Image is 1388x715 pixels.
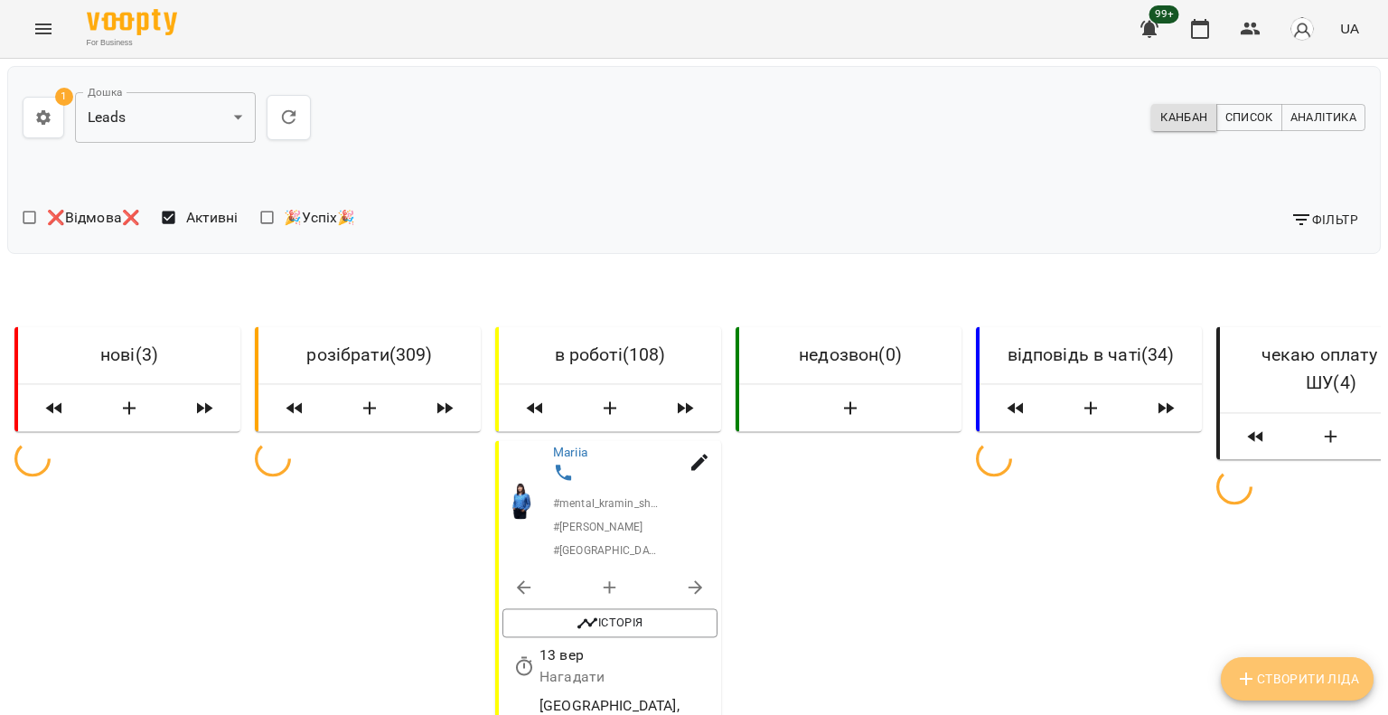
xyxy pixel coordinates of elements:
[90,392,168,425] button: Створити Ліда
[1333,12,1366,45] button: UA
[1290,16,1315,42] img: avatar_s.png
[502,609,717,638] button: Історія
[571,392,649,425] button: Створити Ліда
[33,341,226,369] h6: нові ( 3 )
[1235,668,1359,690] span: Створити Ліда
[186,207,239,229] span: Активні
[746,392,954,425] button: Створити Ліда
[1160,108,1207,127] span: Канбан
[416,392,474,425] span: Пересунути лідів з колонки
[539,666,717,688] p: Нагадати
[1221,657,1374,701] button: Створити Ліда
[87,37,177,49] span: For Business
[175,392,233,425] span: Пересунути лідів з колонки
[1151,104,1216,131] button: Канбан
[511,613,708,635] span: Історія
[284,207,355,229] span: 🎉Успіх🎉
[987,392,1045,425] span: Пересунути лідів з колонки
[1225,108,1273,127] span: Список
[553,495,661,512] p: # mental_kramin_short
[553,519,643,535] p: # [PERSON_NAME]
[75,92,256,143] div: Leads
[273,341,466,369] h6: розібрати ( 309 )
[1340,19,1359,38] span: UA
[1216,104,1282,131] button: Список
[1283,203,1365,236] button: Фільтр
[539,644,717,666] p: 13 вер
[513,341,707,369] h6: в роботі ( 108 )
[994,341,1187,369] h6: відповідь в чаті ( 34 )
[754,341,947,369] h6: недозвон ( 0 )
[1290,209,1358,230] span: Фільтр
[1292,420,1370,453] button: Створити Ліда
[506,392,564,425] span: Пересунути лідів з колонки
[553,542,661,559] p: # [GEOGRAPHIC_DATA]
[331,392,408,425] button: Створити Ліда
[1290,108,1356,127] span: Аналітика
[553,445,587,459] a: Mariia
[55,88,73,106] span: 1
[656,392,714,425] span: Пересунути лідів з колонки
[1227,420,1285,453] span: Пересунути лідів з колонки
[1137,392,1195,425] span: Пересунути лідів з колонки
[1052,392,1130,425] button: Створити Ліда
[25,392,83,425] span: Пересунути лідів з колонки
[47,207,140,229] span: ❌Відмова❌
[87,9,177,35] img: Voopty Logo
[1281,104,1365,131] button: Аналітика
[502,484,539,520] img: Дащенко Аня
[266,392,324,425] span: Пересунути лідів з колонки
[22,7,65,51] button: Menu
[1149,5,1179,24] span: 99+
